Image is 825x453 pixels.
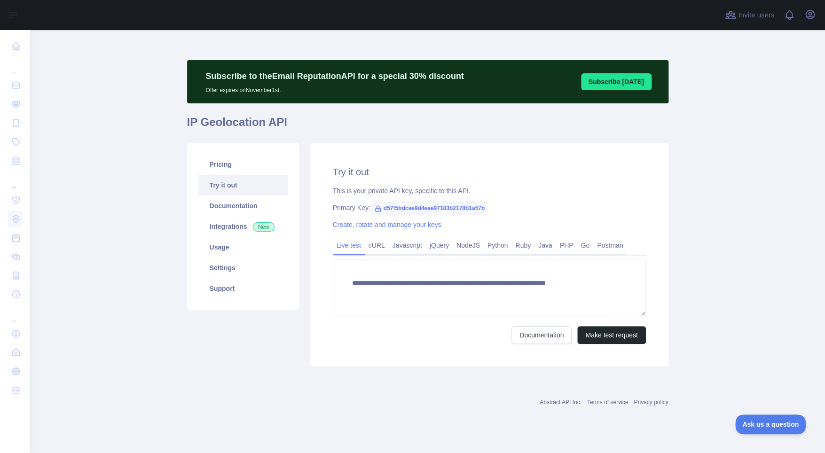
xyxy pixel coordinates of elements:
button: Subscribe [DATE] [581,73,652,90]
span: d57f5bdcae9d4eae97183b2178b1a57b [370,201,488,215]
a: PHP [556,238,577,253]
a: Try it out [198,175,288,195]
iframe: Toggle Customer Support [735,414,806,434]
a: Abstract API Inc. [540,399,581,406]
a: Java [534,238,556,253]
div: This is your private API key, specific to this API. [333,186,646,195]
button: Make test request [577,326,645,344]
h2: Try it out [333,165,646,179]
h1: IP Geolocation API [187,115,668,137]
p: Offer expires on November 1st. [206,83,464,94]
div: Primary Key: [333,203,646,212]
span: New [253,222,275,232]
a: Support [198,278,288,299]
button: Invite users [723,8,776,23]
a: Settings [198,258,288,278]
a: Documentation [511,326,572,344]
span: Invite users [738,10,774,21]
a: NodeJS [453,238,484,253]
a: Ruby [511,238,534,253]
a: Javascript [389,238,426,253]
a: Create, rotate and manage your keys [333,221,441,228]
a: Live test [333,238,365,253]
div: ... [8,171,23,190]
a: Usage [198,237,288,258]
a: cURL [365,238,389,253]
a: jQuery [426,238,453,253]
a: Go [577,238,593,253]
a: Pricing [198,154,288,175]
div: ... [8,56,23,75]
a: Integrations New [198,216,288,237]
a: Postman [593,238,627,253]
div: ... [8,305,23,323]
a: Terms of service [587,399,628,406]
a: Documentation [198,195,288,216]
a: Privacy policy [634,399,668,406]
a: Python [484,238,512,253]
p: Subscribe to the Email Reputation API for a special 30 % discount [206,70,464,83]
